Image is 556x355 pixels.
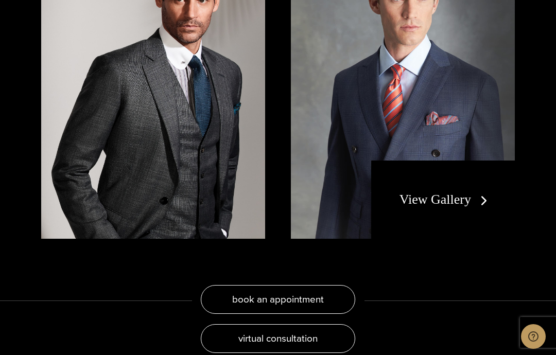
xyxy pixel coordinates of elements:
[201,285,355,314] a: book an appointment
[521,324,546,350] iframe: Opens a widget where you can chat to one of our agents
[201,324,355,353] a: virtual consultation
[399,192,492,207] a: View Gallery
[238,331,318,346] span: virtual consultation
[232,292,324,307] span: book an appointment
